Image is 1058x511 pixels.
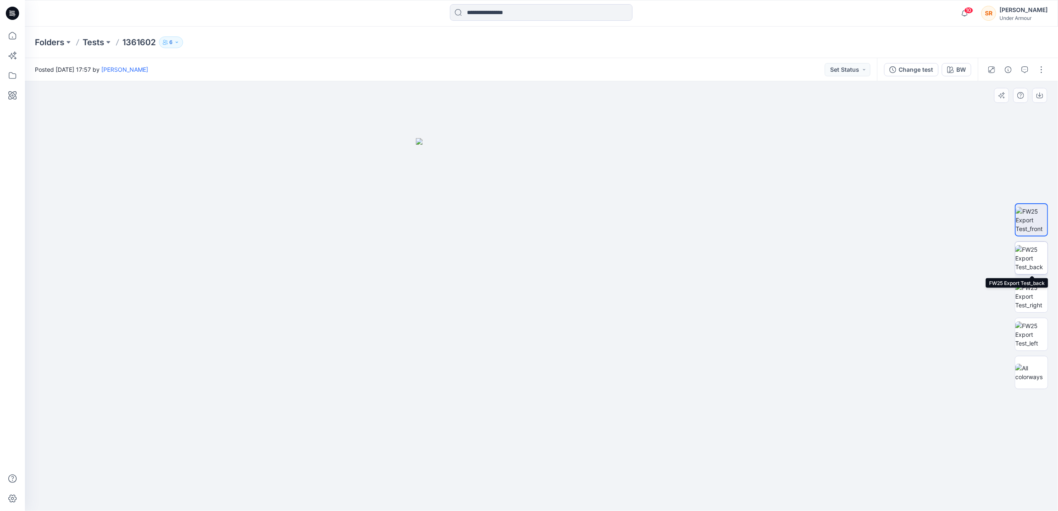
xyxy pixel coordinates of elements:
span: 10 [964,7,973,14]
button: Change test [884,63,938,76]
p: 1361602 [122,36,156,48]
a: [PERSON_NAME] [101,66,148,73]
img: FW25 Export Test_left [1015,321,1048,348]
img: All colorways [1015,364,1048,381]
div: [PERSON_NAME] [999,5,1048,15]
a: Tests [83,36,104,48]
img: FW25 Export Test_right [1015,283,1048,309]
div: Under Armour [999,15,1048,21]
div: Change test [899,65,933,74]
button: BW [942,63,971,76]
img: FW25 Export Test_front [1016,207,1047,233]
div: SR [981,6,996,21]
button: 6 [159,36,183,48]
img: eyJhbGciOiJIUzI1NiIsImtpZCI6IjAiLCJzbHQiOiJzZXMiLCJ0eXAiOiJKV1QifQ.eyJkYXRhIjp7InR5cGUiOiJzdG9yYW... [416,138,667,511]
span: Posted [DATE] 17:57 by [35,65,148,74]
div: BW [956,65,966,74]
a: Folders [35,36,64,48]
p: 6 [169,38,173,47]
img: FW25 Export Test_back [1015,245,1048,271]
button: Details [1002,63,1015,76]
